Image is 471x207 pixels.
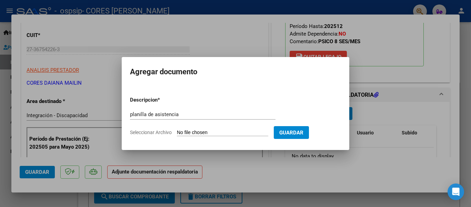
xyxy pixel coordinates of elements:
[130,65,341,78] h2: Agregar documento
[279,130,303,136] span: Guardar
[274,126,309,139] button: Guardar
[448,184,464,200] div: Open Intercom Messenger
[130,130,172,135] span: Seleccionar Archivo
[130,96,193,104] p: Descripcion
